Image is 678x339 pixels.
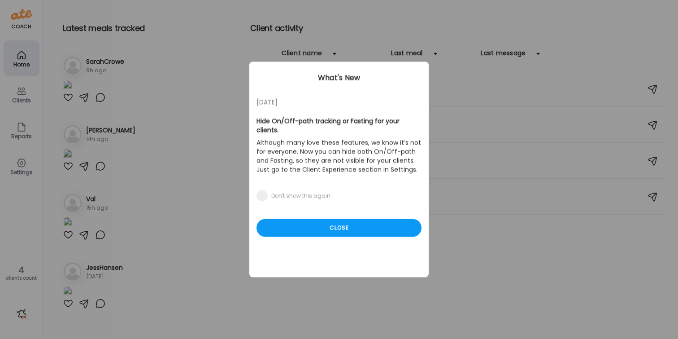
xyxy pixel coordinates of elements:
[256,117,400,135] b: Hide On/Off-path tracking or Fasting for your clients.
[256,219,422,237] div: Close
[256,97,422,108] div: [DATE]
[249,73,429,84] div: What's New
[271,193,330,200] div: Don't show this again
[256,136,422,176] p: Although many love these features, we know it’s not for everyone. Now you can hide both On/Off-pa...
